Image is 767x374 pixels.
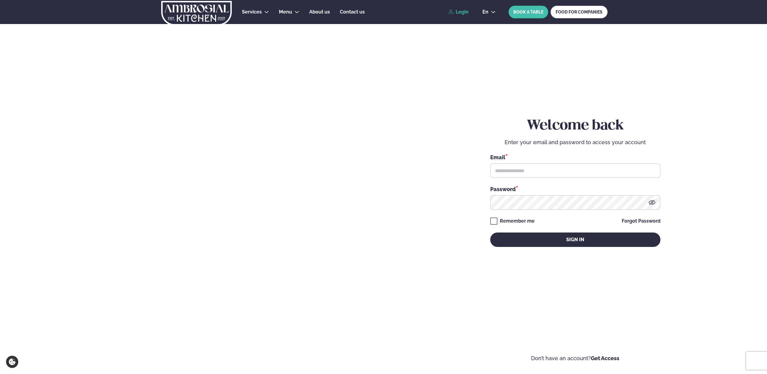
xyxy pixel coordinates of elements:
div: Email [490,153,660,161]
button: BOOK A TABLE [509,6,548,18]
p: Enter your email and password to access your account [490,139,660,146]
span: en [482,10,488,14]
a: Get Access [591,355,619,361]
span: Menu [279,9,292,15]
button: Sign in [490,233,660,247]
h2: Welcome to Ambrosial kitchen! [18,266,143,316]
span: Services [242,9,262,15]
a: Menu [279,8,292,16]
span: Contact us [340,9,365,15]
img: logo [161,1,232,26]
span: About us [309,9,330,15]
div: Password [490,185,660,193]
h2: Welcome back [490,117,660,134]
p: Don’t have an account? [402,355,749,362]
a: Cookie settings [6,356,18,368]
p: If there’s anything that unites people it’s culinary adventure. [18,324,143,338]
a: Login [448,9,469,15]
a: Forgot Password [622,219,660,223]
a: Contact us [340,8,365,16]
button: en [478,10,500,14]
a: FOOD FOR COMPANIES [551,6,608,18]
a: Services [242,8,262,16]
a: About us [309,8,330,16]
